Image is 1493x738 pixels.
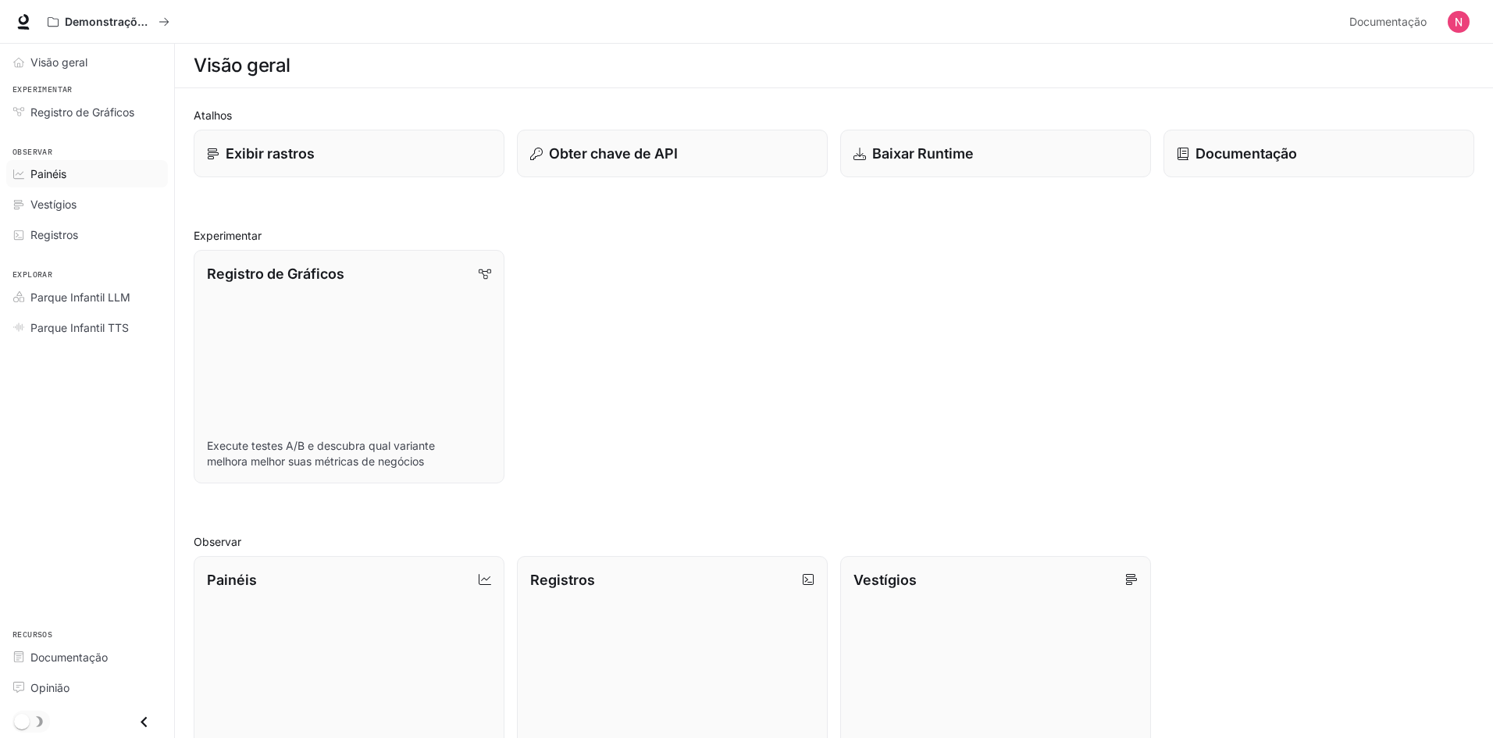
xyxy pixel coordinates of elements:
[65,15,239,28] font: Demonstrações de IA no mundo
[207,572,257,588] font: Painéis
[12,147,52,157] font: Observar
[1349,15,1427,28] font: Documentação
[872,145,974,162] font: Baixar Runtime
[549,145,678,162] font: Obter chave de API
[41,6,176,37] button: Todos os espaços de trabalho
[30,105,134,119] font: Registro de Gráficos
[30,321,129,334] font: Parque Infantil TTS
[6,674,168,701] a: Opinião
[126,706,162,738] button: Fechar gaveta
[6,191,168,218] a: Vestígios
[30,167,66,180] font: Painéis
[12,629,52,640] font: Recursos
[517,130,828,177] button: Obter chave de API
[6,314,168,341] a: Parque Infantil TTS
[6,160,168,187] a: Painéis
[194,54,290,77] font: Visão geral
[30,681,69,694] font: Opinião
[30,651,108,664] font: Documentação
[530,572,595,588] font: Registros
[30,55,87,69] font: Visão geral
[840,130,1151,177] a: Baixar Runtime
[194,229,262,242] font: Experimentar
[1443,6,1474,37] button: Avatar do usuário
[194,109,232,122] font: Atalhos
[1163,130,1474,177] a: Documentação
[194,535,241,548] font: Observar
[6,221,168,248] a: Registros
[6,283,168,311] a: Parque Infantil LLM
[12,269,52,280] font: Explorar
[1448,11,1470,33] img: Avatar do usuário
[6,644,168,671] a: Documentação
[1195,145,1297,162] font: Documentação
[30,198,77,211] font: Vestígios
[194,250,504,483] a: Registro de GráficosExecute testes A/B e descubra qual variante melhora melhor suas métricas de n...
[1343,6,1437,37] a: Documentação
[14,712,30,729] span: Alternar modo escuro
[207,266,344,282] font: Registro de Gráficos
[6,48,168,76] a: Visão geral
[853,572,917,588] font: Vestígios
[194,130,504,177] a: Exibir rastros
[207,439,435,468] font: Execute testes A/B e descubra qual variante melhora melhor suas métricas de negócios
[226,145,315,162] font: Exibir rastros
[6,98,168,126] a: Registro de Gráficos
[12,84,73,94] font: Experimentar
[30,228,78,241] font: Registros
[30,291,130,304] font: Parque Infantil LLM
